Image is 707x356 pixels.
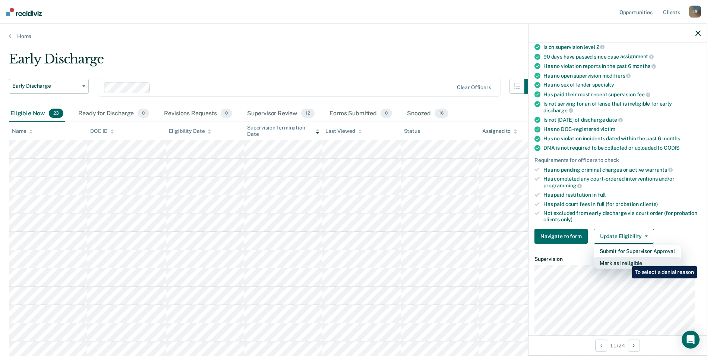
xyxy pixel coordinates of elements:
div: Clear officers [457,84,491,91]
button: Previous Opportunity [595,340,607,352]
div: 90 days have passed since case [543,53,701,60]
span: assignment [620,53,654,59]
div: Has no DOC-registered [543,126,701,132]
div: DNA is not required to be collected or uploaded to [543,145,701,151]
div: 11 / 24 [528,335,707,355]
span: fee [637,91,650,97]
span: clients) [640,201,658,207]
a: Navigate to form link [534,229,591,244]
span: discharge [543,107,573,113]
div: Has no open supervision [543,72,701,79]
div: Ready for Discharge [77,106,151,122]
span: victim [600,126,615,132]
span: only) [561,216,572,222]
div: Supervisor Review [246,106,316,122]
div: Has paid court fees in full (for probation [543,201,701,207]
img: Recidiviz [6,8,42,16]
span: 0 [221,109,232,118]
span: 0 [381,109,392,118]
div: Is on supervision level [543,44,701,50]
span: warrants [645,167,673,173]
div: Is not [DATE] of discharge [543,116,701,123]
span: 23 [49,109,63,118]
span: 2 [596,44,605,50]
span: date [606,117,622,123]
span: Early Discharge [12,83,79,89]
div: Last Viewed [325,128,362,134]
div: Not excluded from early discharge via court order (for probation clients [543,210,701,223]
span: months [662,135,680,141]
div: Early Discharge [9,51,539,73]
span: 0 [138,109,149,118]
a: Home [9,33,698,40]
button: Navigate to form [534,229,588,244]
div: Has no sex offender [543,82,701,88]
div: Forms Submitted [328,106,394,122]
div: Eligible Now [9,106,65,122]
div: Open Intercom Messenger [682,331,700,349]
div: Revisions Requests [162,106,233,122]
span: CODIS [664,145,679,151]
div: Name [12,128,33,134]
div: Has no violation reports in the past 6 [543,63,701,69]
button: Next Opportunity [628,340,640,352]
div: Status [404,128,420,134]
span: months [632,63,656,69]
span: modifiers [602,73,631,79]
button: Update Eligibility [594,229,654,244]
button: Mark as Ineligible [594,257,681,269]
div: Requirements for officers to check [534,157,701,163]
div: J B [689,6,701,18]
span: 16 [435,109,448,118]
div: Is not serving for an offense that is ineligible for early [543,101,701,113]
div: Assigned to [482,128,517,134]
span: programming [543,182,582,188]
span: 12 [301,109,315,118]
div: Has paid restitution in [543,192,701,198]
div: DOC ID [90,128,114,134]
div: Has no violation incidents dated within the past 6 [543,135,701,142]
dt: Supervision [534,256,701,262]
div: Has completed any court-ordered interventions and/or [543,176,701,188]
span: specialty [592,82,614,88]
button: Submit for Supervisor Approval [594,245,681,257]
div: Has no pending criminal charges or active [543,166,701,173]
div: Has paid their most recent supervision [543,91,701,98]
span: full [598,192,606,198]
div: Eligibility Date [169,128,212,134]
div: Snoozed [405,106,450,122]
div: Supervision Termination Date [247,125,319,137]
